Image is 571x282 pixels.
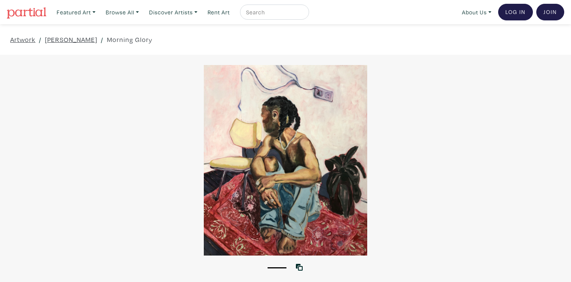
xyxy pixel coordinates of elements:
a: [PERSON_NAME] [45,34,97,45]
a: Rent Art [204,5,233,20]
span: / [101,34,103,45]
a: Discover Artists [146,5,201,20]
a: Join [536,4,564,20]
button: 1 of 1 [268,267,286,268]
a: Artwork [10,34,35,45]
a: Log In [498,4,533,20]
a: About Us [459,5,495,20]
a: Browse All [102,5,142,20]
a: Morning Glory [107,34,152,45]
a: Featured Art [53,5,99,20]
input: Search [245,8,302,17]
span: / [39,34,42,45]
